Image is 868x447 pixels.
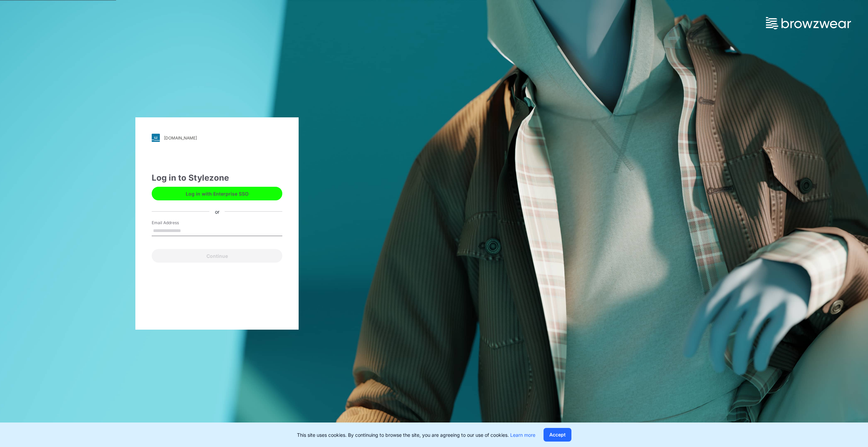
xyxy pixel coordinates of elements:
[297,431,535,438] p: This site uses cookies. By continuing to browse the site, you are agreeing to our use of cookies.
[510,432,535,438] a: Learn more
[766,17,851,29] img: browzwear-logo.73288ffb.svg
[210,208,225,215] div: or
[164,135,197,140] div: [DOMAIN_NAME]
[544,428,571,442] button: Accept
[152,220,199,226] label: Email Address
[152,172,282,184] div: Log in to Stylezone
[152,134,160,142] img: svg+xml;base64,PHN2ZyB3aWR0aD0iMjgiIGhlaWdodD0iMjgiIHZpZXdCb3g9IjAgMCAyOCAyOCIgZmlsbD0ibm9uZSIgeG...
[152,187,282,200] button: Log in with Enterprise SSO
[152,134,282,142] a: [DOMAIN_NAME]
